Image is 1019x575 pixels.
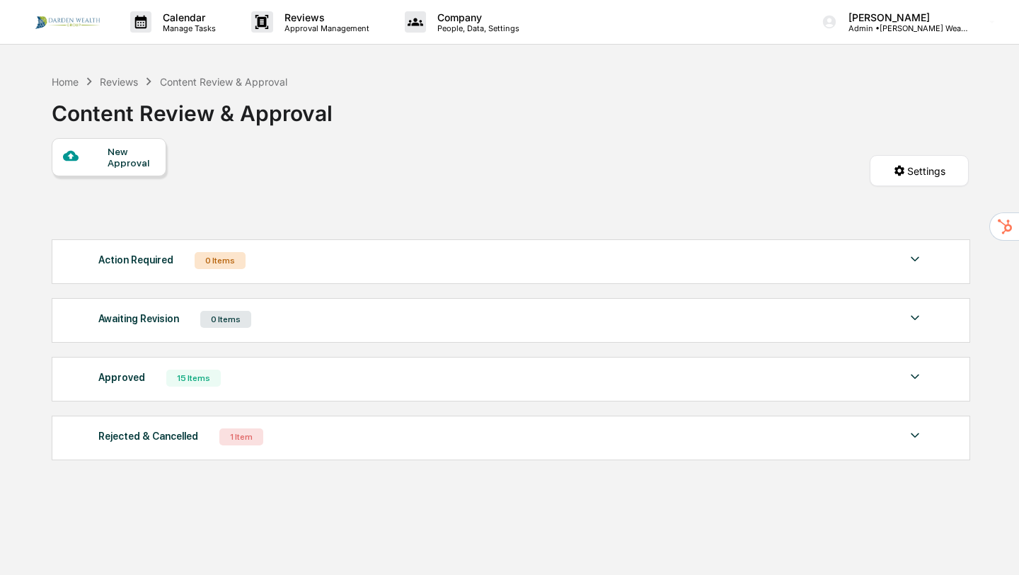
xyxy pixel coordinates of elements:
[100,76,138,88] div: Reviews
[906,427,923,444] img: caret
[426,23,526,33] p: People, Data, Settings
[906,251,923,268] img: caret
[219,428,263,445] div: 1 Item
[426,11,526,23] p: Company
[151,11,223,23] p: Calendar
[98,251,173,269] div: Action Required
[52,76,79,88] div: Home
[166,370,221,387] div: 15 Items
[151,23,223,33] p: Manage Tasks
[34,13,102,30] img: logo
[160,76,287,88] div: Content Review & Approval
[98,427,198,445] div: Rejected & Cancelled
[870,155,969,186] button: Settings
[974,528,1012,567] iframe: Open customer support
[273,23,376,33] p: Approval Management
[837,23,969,33] p: Admin • [PERSON_NAME] Wealth Group
[108,146,155,169] div: New Approval
[837,11,969,23] p: [PERSON_NAME]
[195,252,246,269] div: 0 Items
[52,89,333,126] div: Content Review & Approval
[200,311,251,328] div: 0 Items
[98,309,179,328] div: Awaiting Revision
[906,368,923,385] img: caret
[273,11,376,23] p: Reviews
[906,309,923,326] img: caret
[98,368,145,387] div: Approved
